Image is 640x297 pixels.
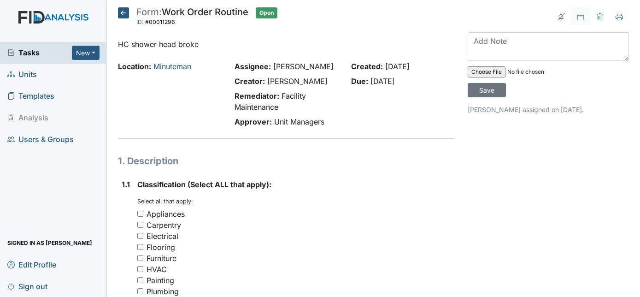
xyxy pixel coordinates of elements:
[468,83,506,97] input: Save
[137,233,143,239] input: Electrical
[351,62,383,71] strong: Created:
[235,91,279,101] strong: Remediator:
[235,77,265,86] strong: Creator:
[122,179,130,190] label: 1.1
[147,220,181,231] div: Carpentry
[137,255,143,261] input: Furniture
[147,264,167,275] div: HVAC
[137,266,143,272] input: HVAC
[370,77,395,86] span: [DATE]
[385,62,410,71] span: [DATE]
[235,117,272,126] strong: Approver:
[147,275,174,286] div: Painting
[468,105,629,114] p: [PERSON_NAME] assigned on [DATE].
[256,7,277,18] span: Open
[273,62,334,71] span: [PERSON_NAME]
[7,47,72,58] a: Tasks
[137,244,143,250] input: Flooring
[118,39,454,50] p: HC shower head broke
[7,132,74,147] span: Users & Groups
[351,77,368,86] strong: Due:
[153,62,191,71] a: Minuteman
[137,277,143,283] input: Painting
[147,208,185,220] div: Appliances
[72,46,100,60] button: New
[137,211,143,217] input: Appliances
[267,77,328,86] span: [PERSON_NAME]
[136,7,248,28] div: Work Order Routine
[147,253,176,264] div: Furniture
[147,286,179,297] div: Plumbing
[235,62,271,71] strong: Assignee:
[7,89,54,103] span: Templates
[147,231,178,242] div: Electrical
[137,198,193,205] small: Select all that apply:
[7,279,47,293] span: Sign out
[137,288,143,294] input: Plumbing
[145,18,175,25] span: #00011296
[136,18,144,25] span: ID:
[118,62,151,71] strong: Location:
[274,117,324,126] span: Unit Managers
[7,67,37,82] span: Units
[7,257,56,272] span: Edit Profile
[118,154,454,168] h1: 1. Description
[137,180,271,189] span: Classification (Select ALL that apply):
[137,222,143,228] input: Carpentry
[7,236,92,250] span: Signed in as [PERSON_NAME]
[136,6,162,18] span: Form:
[147,242,175,253] div: Flooring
